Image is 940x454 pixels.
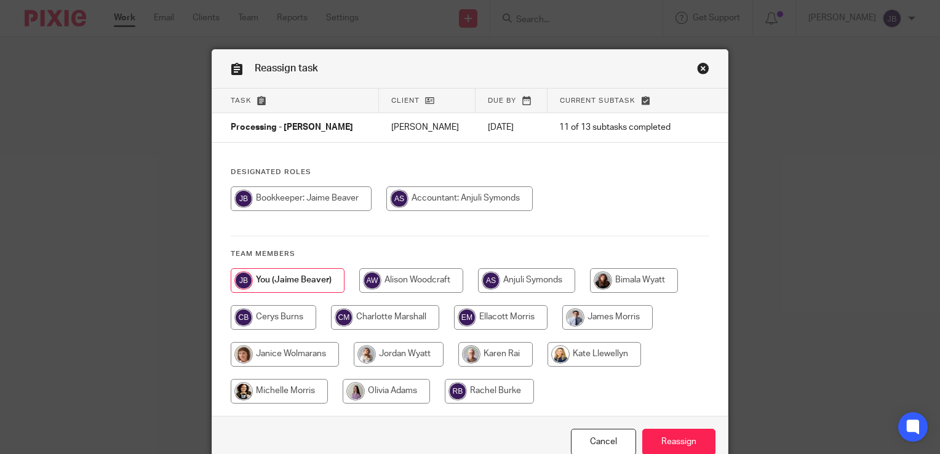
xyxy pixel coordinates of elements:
[697,62,709,79] a: Close this dialog window
[488,121,535,133] p: [DATE]
[231,97,252,104] span: Task
[488,97,516,104] span: Due by
[231,249,709,259] h4: Team members
[231,124,353,132] span: Processing - [PERSON_NAME]
[547,113,689,143] td: 11 of 13 subtasks completed
[231,167,709,177] h4: Designated Roles
[391,97,420,104] span: Client
[391,121,463,133] p: [PERSON_NAME]
[560,97,635,104] span: Current subtask
[255,63,318,73] span: Reassign task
